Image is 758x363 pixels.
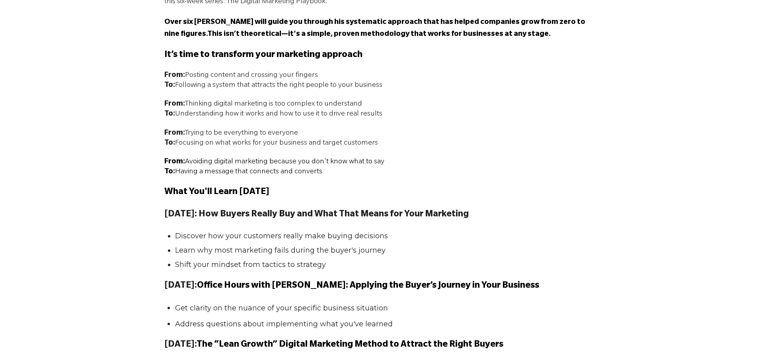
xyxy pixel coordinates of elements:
[164,281,539,291] strong: [DATE]:
[164,340,503,350] strong: [DATE]:
[175,168,322,176] span: Having a message that connects and converts
[718,325,758,363] iframe: Chat Widget
[164,82,382,90] span: Following a system that attracts the right people to your business
[164,188,269,197] span: What You'll Learn [DATE]
[197,340,503,350] span: The “Lean Growth” Digital Marketing Method to Attract the Right Buyers
[164,100,185,108] strong: From:
[175,304,388,312] span: Get clarity on the nuance of your specific business situation
[197,281,539,291] span: Office Hours with [PERSON_NAME]: Applying the Buyer’s Journey in Your Business
[175,245,590,255] li: Learn why most marketing fails during the buyer's journey
[207,31,551,39] span: This isn’t theoretical—it's a simple, proven methodology that works for businesses at any stage.
[185,158,384,166] span: Avoiding digital marketing because you don't know what to say
[164,110,382,118] span: Understanding how it works and how to use it to drive real results
[164,139,175,147] strong: To:
[164,72,185,80] strong: From:
[164,72,318,80] span: Posting content and crossing your fingers
[164,110,175,118] strong: To:
[175,320,393,328] span: Address questions about implementing what you've learned
[164,130,298,137] span: Trying to be everything to everyone
[164,100,362,108] span: Thinking digital marketing is too complex to understand
[164,139,378,147] span: Focusing on what works for your business and target customers
[164,51,362,60] span: It’s time to transform your marketing approach
[164,82,175,90] strong: To:
[175,260,590,270] li: Shift your mindset from tactics to strategy
[164,130,185,137] strong: From:
[164,210,469,220] strong: [DATE]: How Buyers Really Buy and What That Means for Your Marketing
[164,19,585,39] span: Over six [PERSON_NAME] will guide you through his systematic approach that has helped companies g...
[164,168,175,176] span: To:
[175,231,590,241] li: Discover how your customers really make buying decisions
[164,158,185,166] span: From:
